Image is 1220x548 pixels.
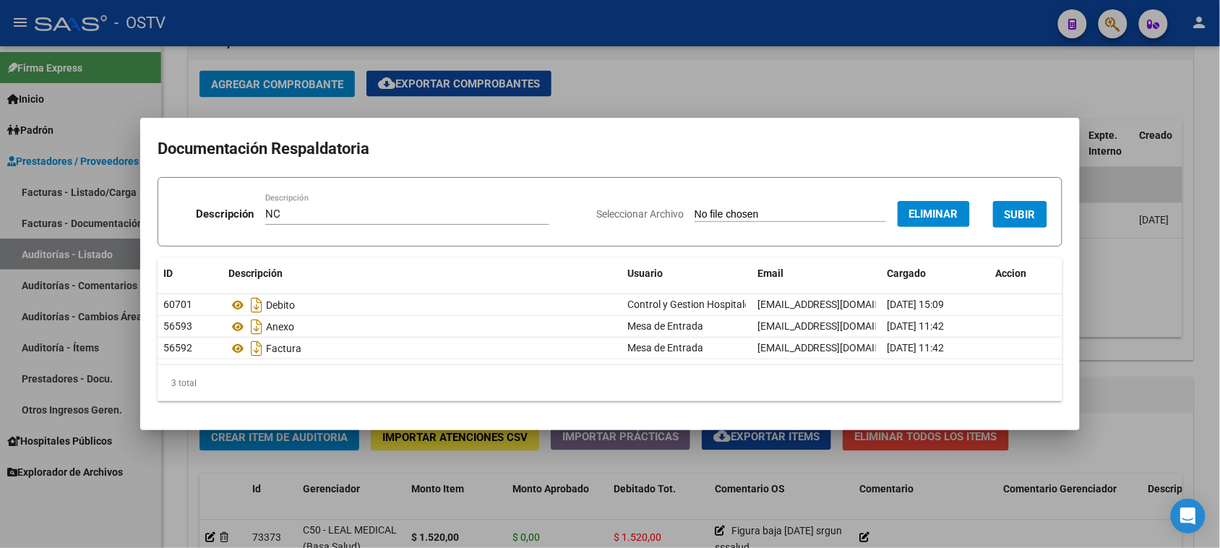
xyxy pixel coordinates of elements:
p: Descripción [196,206,254,223]
button: Eliminar [898,201,970,227]
button: SUBIR [993,201,1047,228]
datatable-header-cell: Cargado [882,258,990,289]
span: [DATE] 11:42 [888,342,945,354]
div: Factura [228,337,616,360]
span: Descripción [228,267,283,279]
span: Mesa de Entrada [627,342,703,354]
span: [DATE] 11:42 [888,320,945,332]
span: [EMAIL_ADDRESS][DOMAIN_NAME] [757,342,918,354]
span: 60701 [163,299,192,310]
span: Control y Gestion Hospitales Públicos (OSTV) [627,299,830,310]
i: Descargar documento [247,315,266,338]
datatable-header-cell: Email [752,258,882,289]
div: Anexo [228,315,616,338]
span: Eliminar [909,207,958,221]
span: Usuario [627,267,663,279]
span: Cargado [888,267,927,279]
i: Descargar documento [247,337,266,360]
span: Email [757,267,783,279]
div: Debito [228,294,616,317]
datatable-header-cell: Usuario [622,258,752,289]
div: Open Intercom Messenger [1171,499,1206,534]
datatable-header-cell: ID [158,258,223,289]
span: [DATE] 15:09 [888,299,945,310]
span: ID [163,267,173,279]
datatable-header-cell: Accion [990,258,1062,289]
span: Seleccionar Archivo [596,208,684,220]
span: 56592 [163,342,192,354]
div: 3 total [158,365,1062,401]
span: [EMAIL_ADDRESS][DOMAIN_NAME] [757,299,918,310]
datatable-header-cell: Descripción [223,258,622,289]
span: SUBIR [1005,208,1036,221]
span: Mesa de Entrada [627,320,703,332]
span: 56593 [163,320,192,332]
i: Descargar documento [247,294,266,317]
h2: Documentación Respaldatoria [158,135,1062,163]
span: Accion [996,267,1027,279]
span: [EMAIL_ADDRESS][DOMAIN_NAME] [757,320,918,332]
